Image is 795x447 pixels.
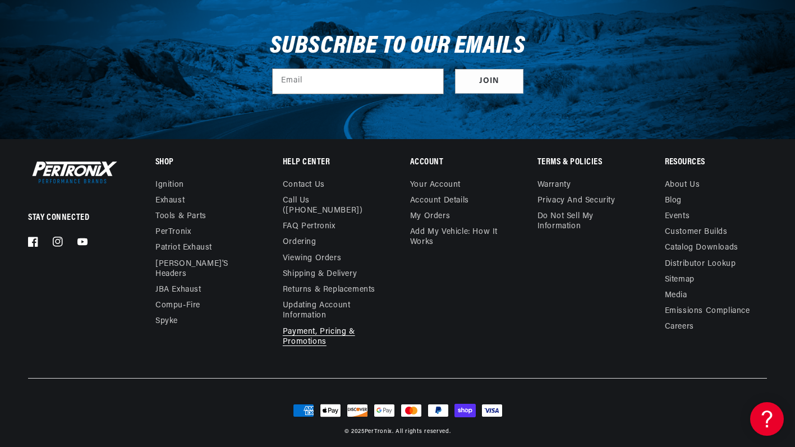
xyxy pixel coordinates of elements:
[365,428,392,435] a: PerTronix
[665,272,695,288] a: Sitemap
[283,266,357,282] a: Shipping & Delivery
[665,240,738,256] a: Catalog Downloads
[283,282,375,298] a: Returns & Replacements
[155,298,200,314] a: Compu-Fire
[270,36,526,57] h3: Subscribe to our emails
[28,212,119,224] p: Stay Connected
[283,219,336,234] a: FAQ Pertronix
[410,180,461,193] a: Your account
[28,159,118,186] img: Pertronix
[455,69,523,94] button: Subscribe
[155,282,201,298] a: JBA Exhaust
[155,314,178,329] a: Spyke
[283,298,376,324] a: Updating Account Information
[155,224,191,240] a: PerTronix
[155,209,206,224] a: Tools & Parts
[273,69,443,94] input: Email
[665,256,736,272] a: Distributor Lookup
[283,193,376,219] a: Call Us ([PHONE_NUMBER])
[665,319,694,335] a: Careers
[155,240,212,256] a: Patriot Exhaust
[155,193,185,209] a: Exhaust
[665,193,682,209] a: Blog
[283,234,316,250] a: Ordering
[410,209,450,224] a: My orders
[665,224,728,240] a: Customer Builds
[665,303,750,319] a: Emissions compliance
[537,180,571,193] a: Warranty
[283,180,325,193] a: Contact us
[283,251,341,266] a: Viewing Orders
[537,193,615,209] a: Privacy and Security
[537,209,640,234] a: Do not sell my information
[410,224,512,250] a: Add My Vehicle: How It Works
[665,288,687,303] a: Media
[410,193,469,209] a: Account details
[155,256,249,282] a: [PERSON_NAME]'s Headers
[665,180,700,193] a: About Us
[155,180,184,193] a: Ignition
[283,324,385,350] a: Payment, Pricing & Promotions
[344,428,394,435] small: © 2025 .
[396,428,451,435] small: All rights reserved.
[665,209,690,224] a: Events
